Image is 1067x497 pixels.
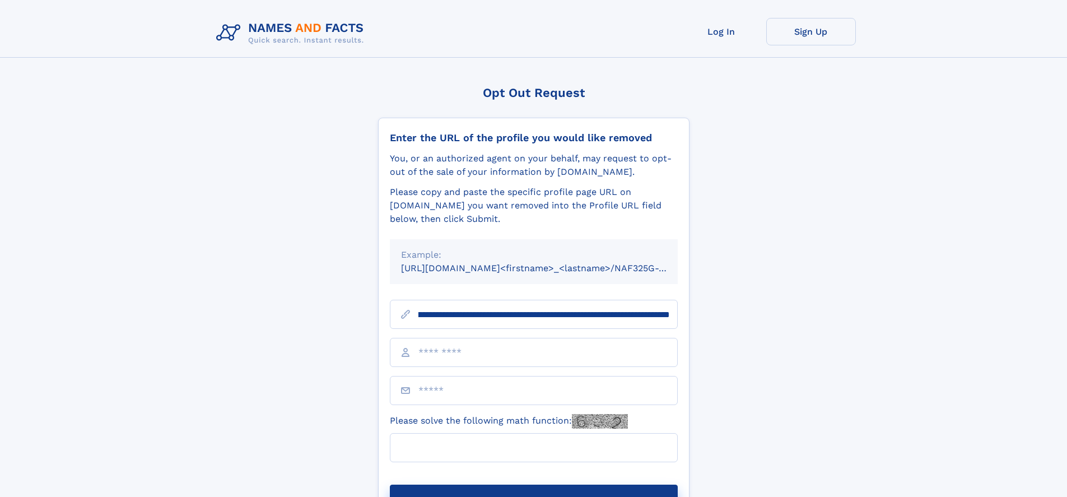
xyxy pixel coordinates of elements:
[212,18,373,48] img: Logo Names and Facts
[390,132,678,144] div: Enter the URL of the profile you would like removed
[766,18,856,45] a: Sign Up
[390,414,628,429] label: Please solve the following math function:
[390,152,678,179] div: You, or an authorized agent on your behalf, may request to opt-out of the sale of your informatio...
[401,263,699,273] small: [URL][DOMAIN_NAME]<firstname>_<lastname>/NAF325G-xxxxxxxx
[378,86,689,100] div: Opt Out Request
[677,18,766,45] a: Log In
[390,185,678,226] div: Please copy and paste the specific profile page URL on [DOMAIN_NAME] you want removed into the Pr...
[401,248,667,262] div: Example:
